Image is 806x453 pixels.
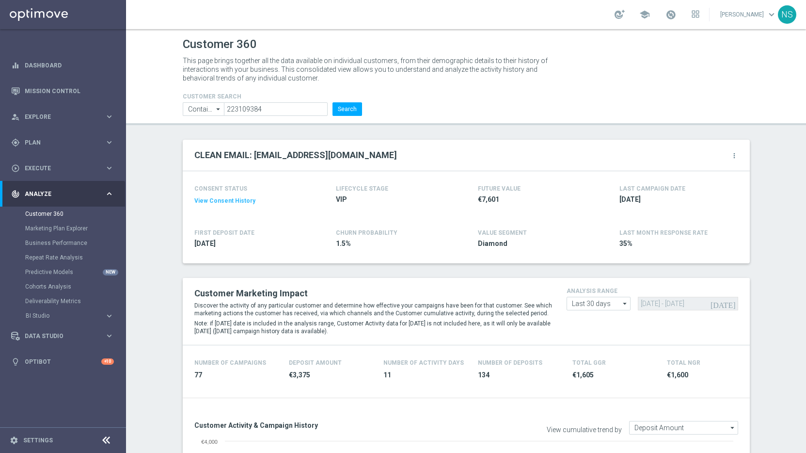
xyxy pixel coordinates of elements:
[547,426,622,434] label: View cumulative trend by
[11,164,20,173] i: play_circle_outline
[11,138,20,147] i: gps_fixed
[25,250,125,265] div: Repeat Rate Analysis
[619,229,708,236] span: LAST MONTH RESPONSE RATE
[336,229,397,236] span: CHURN PROBABILITY
[194,421,459,430] h3: Customer Activity & Campaign History
[105,189,114,198] i: keyboard_arrow_right
[25,140,105,146] span: Plan
[194,302,552,317] p: Discover the activity of any particular customer and determine how effective your campaigns have ...
[11,113,105,121] div: Explore
[572,359,606,366] h4: Total GGR
[201,439,218,445] text: €4,000
[183,102,224,116] input: Contains
[25,294,125,308] div: Deliverability Metrics
[332,102,362,116] button: Search
[11,62,114,69] button: equalizer Dashboard
[619,239,733,248] span: 35%
[336,239,449,248] span: 1.5%
[25,254,101,261] a: Repeat Rate Analysis
[25,308,125,323] div: BI Studio
[25,78,114,104] a: Mission Control
[572,371,655,380] span: €1,605
[11,138,105,147] div: Plan
[25,191,105,197] span: Analyze
[25,114,105,120] span: Explore
[667,359,700,366] h4: Total NGR
[11,52,114,78] div: Dashboard
[11,357,20,366] i: lightbulb
[619,185,685,192] h4: LAST CAMPAIGN DATE
[25,221,125,236] div: Marketing Plan Explorer
[11,78,114,104] div: Mission Control
[26,313,95,319] span: BI Studio
[11,190,105,198] div: Analyze
[25,283,101,291] a: Cohorts Analysis
[103,269,118,275] div: NEW
[383,371,466,380] span: 11
[11,113,20,121] i: person_search
[25,165,105,171] span: Execute
[730,152,738,160] i: more_vert
[478,229,527,236] h4: VALUE SEGMENT
[194,239,308,248] span: 2023-11-04
[101,358,114,365] div: +10
[25,279,125,294] div: Cohorts Analysis
[667,371,750,380] span: €1,600
[11,113,114,121] button: person_search Explore keyboard_arrow_right
[11,190,114,198] button: track_changes Analyze keyboard_arrow_right
[336,195,449,204] span: VIP
[25,297,101,305] a: Deliverability Metrics
[766,9,777,20] span: keyboard_arrow_down
[383,359,464,366] h4: Number of Activity Days
[11,61,20,70] i: equalizer
[289,371,372,380] span: €3,375
[478,359,542,366] h4: Number of Deposits
[11,349,114,374] div: Optibot
[11,190,20,198] i: track_changes
[25,207,125,221] div: Customer 360
[183,56,556,82] p: This page brings together all the data available on individual customers, from their demographic ...
[194,149,397,161] h2: CLEAN EMAIL: [EMAIL_ADDRESS][DOMAIN_NAME]
[214,103,223,115] i: arrow_drop_down
[11,332,114,340] button: Data Studio keyboard_arrow_right
[224,102,327,116] input: Enter CID, Email, name or phone
[11,139,114,146] div: gps_fixed Plan keyboard_arrow_right
[25,349,101,374] a: Optibot
[26,313,105,319] div: BI Studio
[619,195,733,204] span: 2025-08-22
[105,331,114,340] i: keyboard_arrow_right
[194,288,552,299] h2: Customer Marketing Impact
[194,229,254,236] h4: FIRST DEPOSIT DATE
[25,268,101,276] a: Predictive Models
[25,239,101,247] a: Business Performance
[25,236,125,250] div: Business Performance
[11,358,114,366] button: lightbulb Optibot +10
[719,7,778,22] a: [PERSON_NAME]keyboard_arrow_down
[25,210,101,218] a: Customer 360
[11,164,105,173] div: Execute
[778,5,796,24] div: NS
[183,37,750,51] h1: Customer 360
[194,320,552,335] p: Note: if [DATE] date is included in the analysis range, Customer Activity data for [DATE] is not ...
[11,332,105,340] div: Data Studio
[567,288,738,294] h4: analysis range
[25,52,114,78] a: Dashboard
[728,421,738,434] i: arrow_drop_down
[194,185,308,192] h4: CONSENT STATUS
[183,93,362,100] h4: CUSTOMER SEARCH
[194,359,266,366] h4: Number of Campaigns
[25,333,105,339] span: Data Studio
[336,185,388,192] h4: LIFECYCLE STAGE
[105,138,114,147] i: keyboard_arrow_right
[289,359,342,366] h4: Deposit Amount
[478,371,561,380] span: 134
[11,164,114,172] button: play_circle_outline Execute keyboard_arrow_right
[25,225,101,232] a: Marketing Plan Explorer
[194,371,277,380] span: 77
[11,87,114,95] div: Mission Control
